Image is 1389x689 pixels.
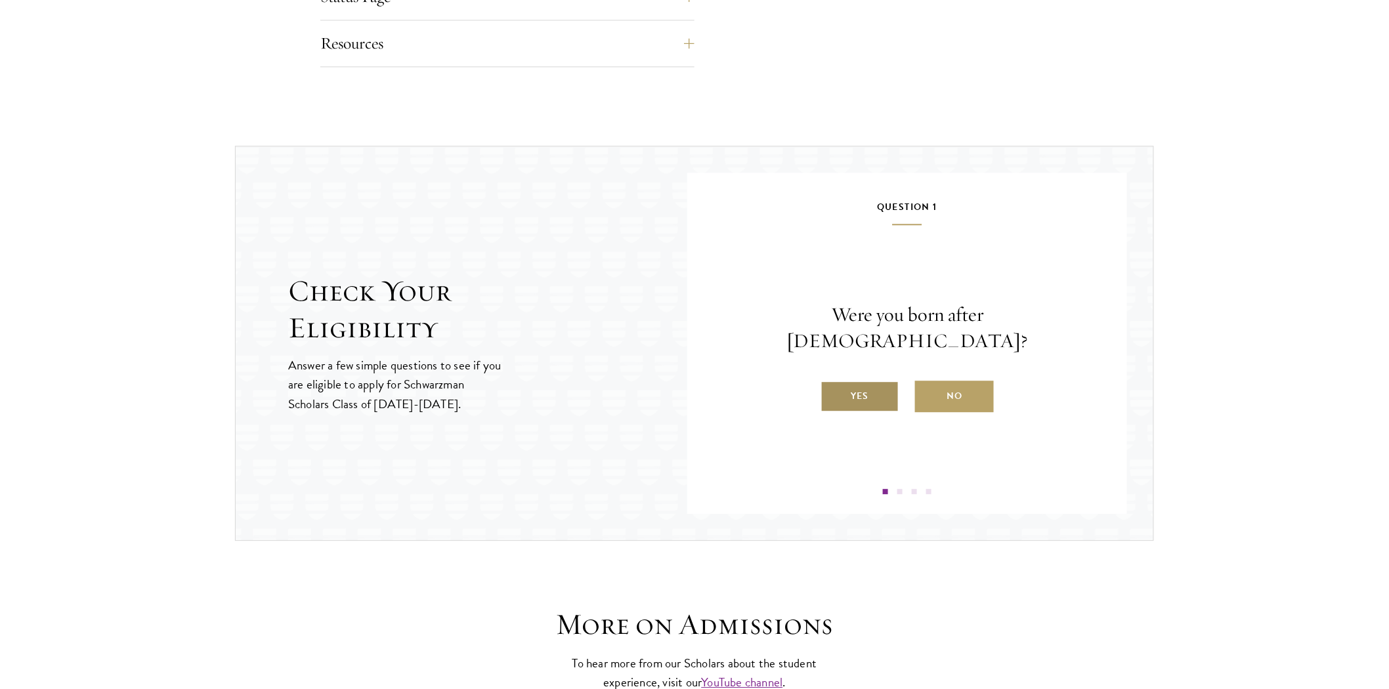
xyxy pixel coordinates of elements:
[288,273,687,346] h2: Check Your Eligibility
[288,356,503,413] p: Answer a few simple questions to see if you are eligible to apply for Schwarzman Scholars Class o...
[320,28,694,59] button: Resources
[727,199,1088,225] h5: Question 1
[915,381,994,412] label: No
[727,302,1088,354] p: Were you born after [DEMOGRAPHIC_DATA]?
[821,381,899,412] label: Yes
[491,606,898,643] h3: More on Admissions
